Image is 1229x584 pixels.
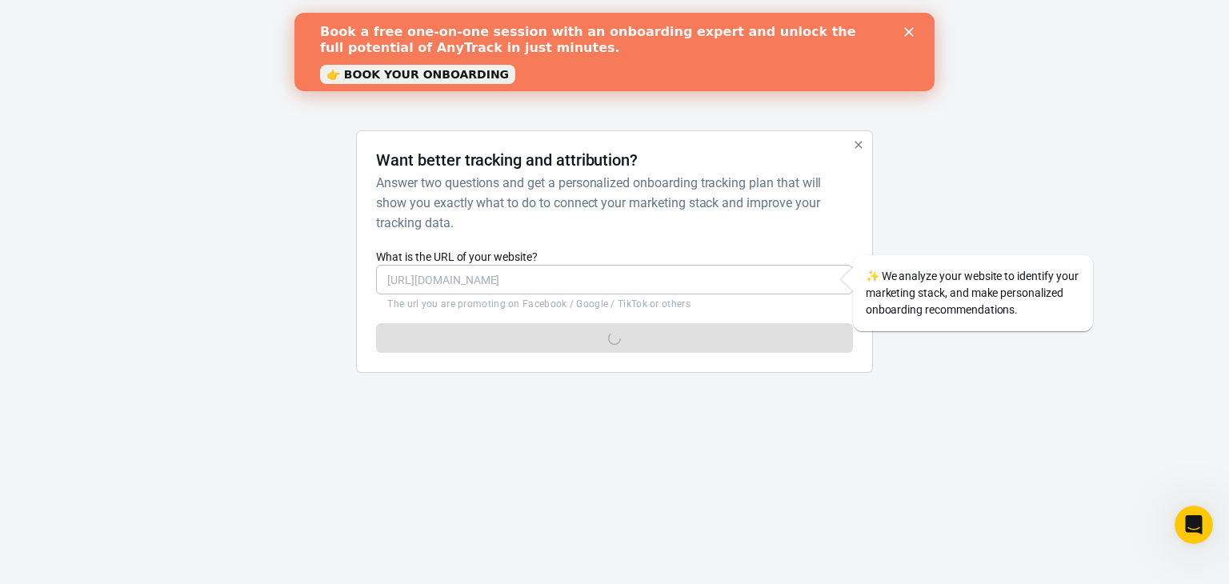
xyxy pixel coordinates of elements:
div: We analyze your website to identify your marketing stack, and make personalized onboarding recomm... [853,255,1093,331]
iframe: Intercom live chat banner [294,13,935,91]
p: The url you are promoting on Facebook / Google / TikTok or others [387,298,841,310]
iframe: Intercom live chat [1175,506,1213,544]
div: AnyTrack [214,26,1015,54]
h6: Answer two questions and get a personalized onboarding tracking plan that will show you exactly w... [376,173,846,233]
span: sparkles [866,270,879,282]
div: Close [610,14,626,24]
input: https://yourwebsite.com/landing-page [376,265,852,294]
label: What is the URL of your website? [376,249,852,265]
h4: Want better tracking and attribution? [376,150,638,170]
